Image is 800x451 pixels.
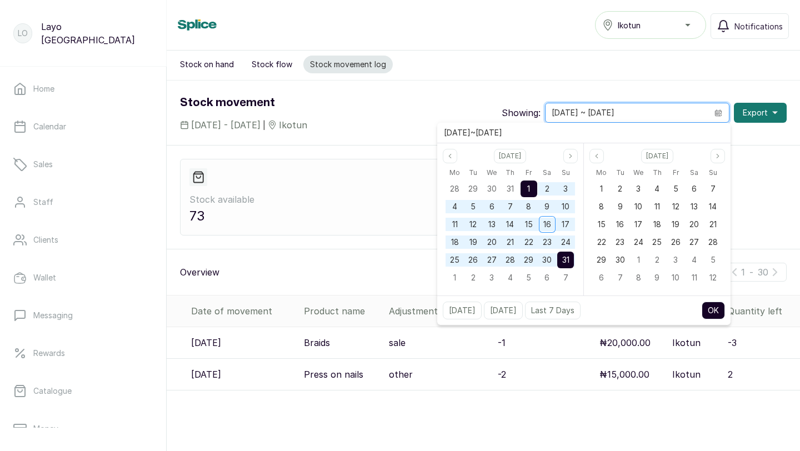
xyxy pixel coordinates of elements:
[180,265,219,279] p: Overview
[692,255,697,264] span: 4
[501,251,519,269] div: 28 Aug 2025
[641,149,673,163] button: Select month
[557,269,575,287] div: 07 Sep 2025
[501,198,519,216] div: 07 Aug 2025
[703,251,722,269] div: 05 Oct 2025
[562,219,569,229] span: 17
[672,273,679,282] span: 10
[702,302,725,319] button: OK
[672,202,679,211] span: 12
[562,166,570,179] span: Su
[452,202,457,211] span: 4
[304,304,379,318] div: Product name
[749,265,753,279] p: -
[703,269,722,287] div: 12 Oct 2025
[304,368,363,381] p: Press on nails
[443,302,482,319] button: [DATE]
[464,269,482,287] div: 02 Sep 2025
[667,233,685,251] div: 26 Sep 2025
[685,216,703,233] div: 20 Sep 2025
[667,216,685,233] div: 19 Sep 2025
[33,234,58,245] p: Clients
[611,180,629,198] div: 02 Sep 2025
[616,237,624,247] span: 23
[389,336,406,349] p: sale
[616,219,624,229] span: 16
[468,255,478,264] span: 26
[629,166,648,180] div: Wednesday
[33,272,56,283] p: Wallet
[654,184,659,193] span: 4
[471,273,476,282] span: 2
[557,180,575,198] div: 03 Aug 2025
[279,118,307,132] span: Ikotun
[446,216,464,233] div: 11 Aug 2025
[471,128,476,137] span: ~
[592,166,722,287] div: Sep 2025
[592,233,611,251] div: 22 Sep 2025
[489,202,494,211] span: 6
[648,269,666,287] div: 09 Oct 2025
[487,166,497,179] span: We
[709,273,717,282] span: 12
[589,149,604,163] button: Previous month
[9,187,157,218] a: Staff
[667,198,685,216] div: 12 Sep 2025
[667,180,685,198] div: 05 Sep 2025
[519,251,538,269] div: 29 Aug 2025
[567,153,574,159] svg: page next
[593,153,600,159] svg: page previous
[506,255,515,264] span: 28
[538,233,556,251] div: 23 Aug 2025
[611,216,629,233] div: 16 Sep 2025
[709,202,717,211] span: 14
[527,184,530,193] span: 1
[450,255,459,264] span: 25
[446,269,464,287] div: 01 Sep 2025
[468,184,478,193] span: 29
[734,21,783,32] span: Notifications
[447,153,453,159] svg: page previous
[691,202,698,211] span: 13
[653,166,662,179] span: Th
[685,198,703,216] div: 13 Sep 2025
[648,180,666,198] div: 04 Sep 2025
[33,83,54,94] p: Home
[451,237,459,247] span: 18
[519,233,538,251] div: 22 Aug 2025
[498,368,506,381] p: -2
[592,269,611,287] div: 06 Oct 2025
[611,198,629,216] div: 09 Sep 2025
[758,265,768,279] p: 30
[538,216,556,233] div: 16 Aug 2025
[538,166,556,180] div: Saturday
[538,180,556,198] div: 02 Aug 2025
[634,219,642,229] span: 17
[599,273,604,282] span: 6
[714,109,722,117] svg: calendar
[173,56,241,73] button: Stock on hand
[389,368,413,381] p: other
[501,233,519,251] div: 21 Aug 2025
[389,304,489,318] div: Adjustment reason
[557,251,575,269] div: 31 Aug 2025
[685,166,703,180] div: Saturday
[544,202,549,211] span: 9
[709,166,717,179] span: Su
[506,166,514,179] span: Th
[446,233,464,251] div: 18 Aug 2025
[672,336,701,349] p: Ikotun
[482,166,501,180] div: Wednesday
[446,180,464,198] div: 28 Jul 2025
[616,166,624,179] span: Tu
[501,166,519,180] div: Thursday
[692,184,697,193] span: 6
[545,184,549,193] span: 2
[598,219,606,229] span: 15
[489,273,494,282] span: 3
[563,273,568,282] span: 7
[629,251,648,269] div: 01 Oct 2025
[611,233,629,251] div: 23 Sep 2025
[33,197,53,208] p: Staff
[673,255,678,264] span: 3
